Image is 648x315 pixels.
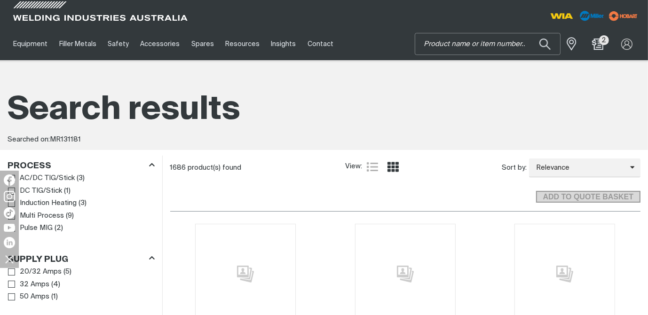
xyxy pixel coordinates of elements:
[50,136,81,143] span: MR131181
[8,197,77,210] a: Induction Heating
[1,251,17,267] img: hide socials
[8,278,49,291] a: 32 Amps
[8,161,51,172] h3: Process
[63,267,71,277] span: ( 5 )
[55,223,63,234] span: ( 2 )
[345,161,362,172] span: View:
[8,28,482,60] nav: Main
[529,33,561,55] button: Search products
[8,172,75,185] a: AC/DC TIG/Stick
[20,173,75,184] span: AC/DC TIG/Stick
[51,279,60,290] span: ( 4 )
[66,211,74,221] span: ( 9 )
[20,267,62,277] span: 20/32 Amps
[302,28,339,60] a: Contact
[4,224,15,232] img: YouTube
[537,191,640,203] span: ADD TO QUOTE BASKET
[20,279,49,290] span: 32 Amps
[64,186,71,197] span: ( 1 )
[8,254,68,265] h3: Supply Plug
[170,156,641,180] section: Product list controls
[20,223,53,234] span: Pulse MIG
[8,266,154,303] ul: Supply Plug
[8,291,49,303] a: 50 Amps
[8,210,64,222] a: Multi Process
[606,9,640,23] img: miller
[20,198,77,209] span: Induction Heating
[415,33,560,55] input: Product name or item number...
[529,163,630,173] span: Relevance
[265,28,301,60] a: Insights
[134,28,185,60] a: Accessories
[77,173,85,184] span: ( 3 )
[4,237,15,248] img: LinkedIn
[170,180,641,206] section: Add to cart control
[8,159,155,172] div: Process
[8,266,62,278] a: 20/32 Amps
[170,163,345,173] div: 1686
[367,161,378,173] a: List view
[4,207,15,219] img: TikTok
[51,291,58,302] span: ( 1 )
[8,185,62,197] a: DC TIG/Stick
[188,164,242,171] span: product(s) found
[102,28,134,60] a: Safety
[220,28,265,60] a: Resources
[4,191,15,202] img: Instagram
[20,186,62,197] span: DC TIG/Stick
[8,134,640,145] div: Searched on:
[8,252,155,265] div: Supply Plug
[53,28,102,60] a: Filler Metals
[186,28,220,60] a: Spares
[20,211,64,221] span: Multi Process
[536,191,640,203] button: Add selected products to the shopping cart
[8,172,154,235] ul: Process
[8,222,53,235] a: Pulse MIG
[20,291,49,302] span: 50 Amps
[8,28,53,60] a: Equipment
[502,163,527,173] span: Sort by:
[4,174,15,186] img: Facebook
[79,198,87,209] span: ( 3 )
[8,89,640,131] h1: Search results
